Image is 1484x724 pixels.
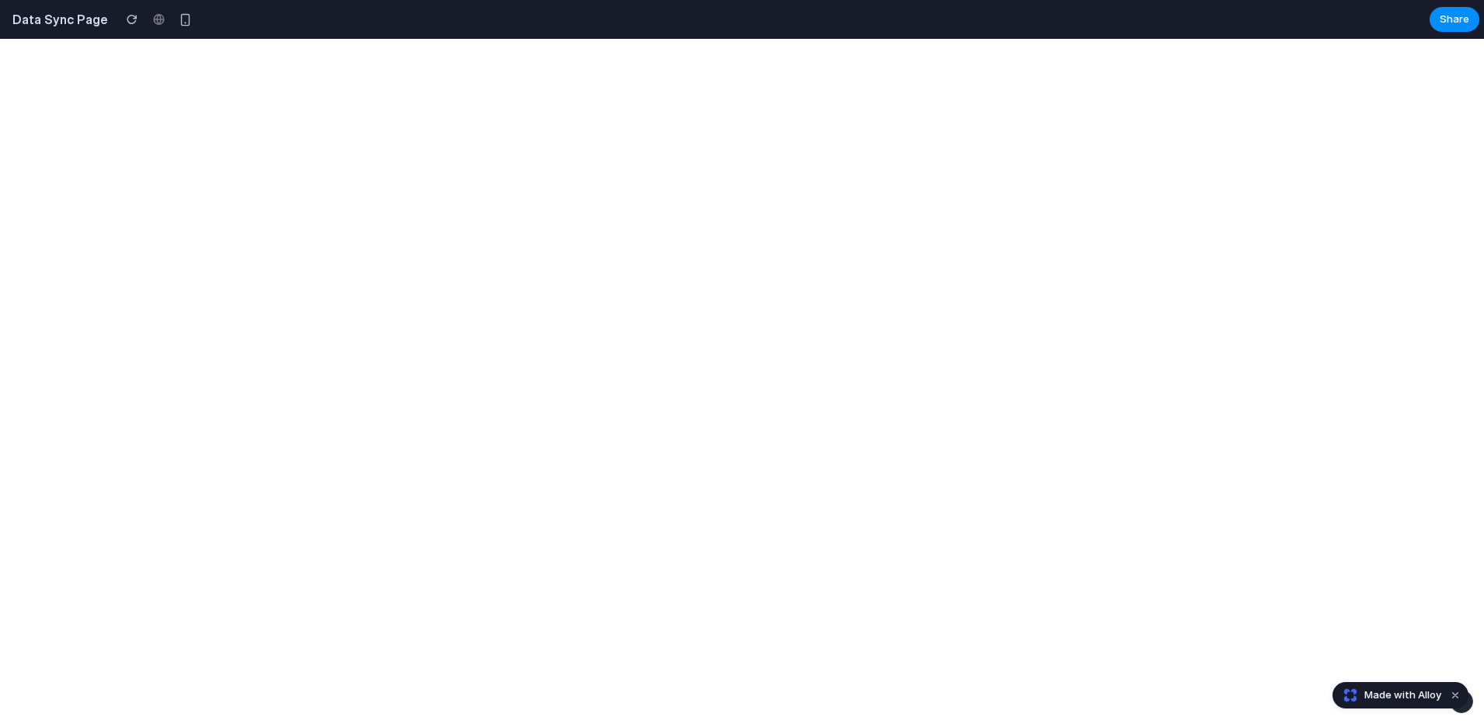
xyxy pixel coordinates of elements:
[1364,687,1441,703] span: Made with Alloy
[1446,686,1465,705] button: Dismiss watermark
[6,10,108,29] h2: Data Sync Page
[1430,7,1479,32] button: Share
[1440,12,1469,27] span: Share
[1333,687,1443,703] a: Made with Alloy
